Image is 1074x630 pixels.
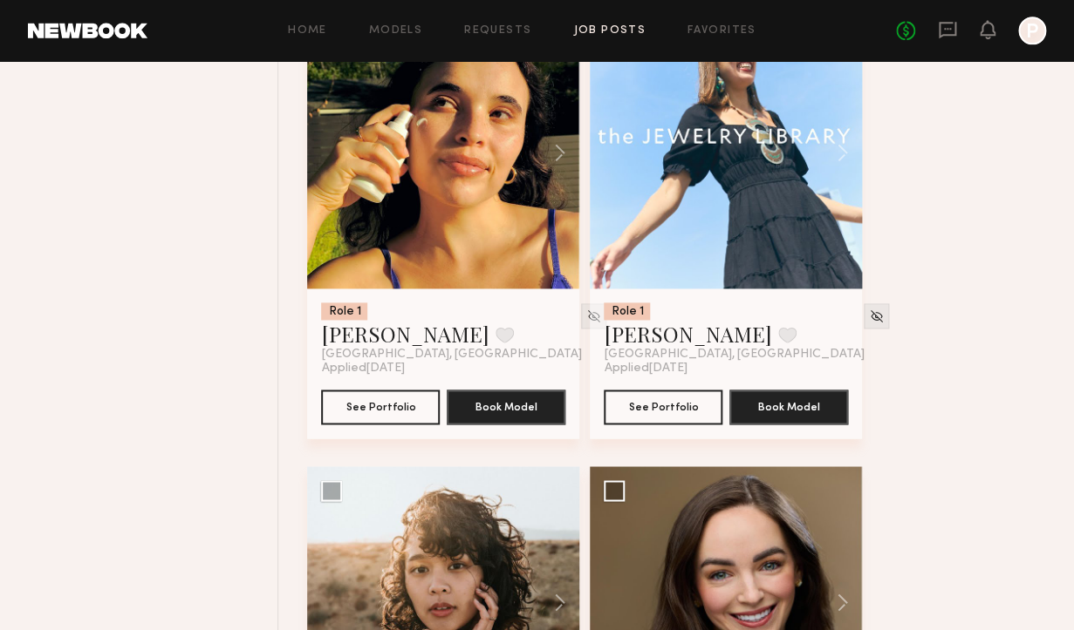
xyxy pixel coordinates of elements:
[604,348,864,362] span: [GEOGRAPHIC_DATA], [GEOGRAPHIC_DATA]
[369,25,422,37] a: Models
[586,308,601,323] img: Unhide Model
[729,398,848,413] a: Book Model
[729,390,848,424] button: Book Model
[447,398,565,413] a: Book Model
[321,320,489,348] a: [PERSON_NAME]
[604,390,722,424] button: See Portfolio
[869,308,884,323] img: Unhide Model
[321,302,367,320] div: Role 1
[321,390,440,424] button: See Portfolio
[464,25,531,37] a: Requests
[573,25,646,37] a: Job Posts
[604,362,848,376] div: Applied [DATE]
[687,25,756,37] a: Favorites
[321,362,565,376] div: Applied [DATE]
[288,25,327,37] a: Home
[321,348,581,362] span: [GEOGRAPHIC_DATA], [GEOGRAPHIC_DATA]
[447,390,565,424] button: Book Model
[604,302,650,320] div: Role 1
[1018,17,1046,44] a: P
[604,320,771,348] a: [PERSON_NAME]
